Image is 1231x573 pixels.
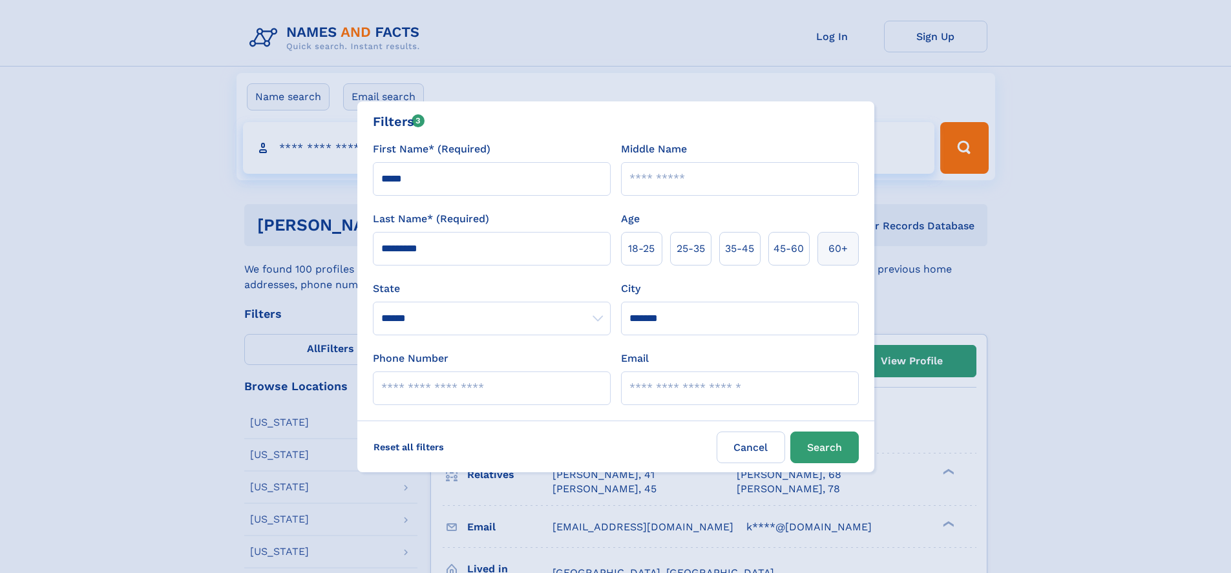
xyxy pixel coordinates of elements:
[717,432,785,463] label: Cancel
[373,112,425,131] div: Filters
[365,432,452,463] label: Reset all filters
[373,211,489,227] label: Last Name* (Required)
[373,351,448,366] label: Phone Number
[373,141,490,157] label: First Name* (Required)
[621,281,640,297] label: City
[725,241,754,256] span: 35‑45
[677,241,705,256] span: 25‑35
[628,241,655,256] span: 18‑25
[621,351,649,366] label: Email
[773,241,804,256] span: 45‑60
[373,281,611,297] label: State
[790,432,859,463] button: Search
[621,141,687,157] label: Middle Name
[621,211,640,227] label: Age
[828,241,848,256] span: 60+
